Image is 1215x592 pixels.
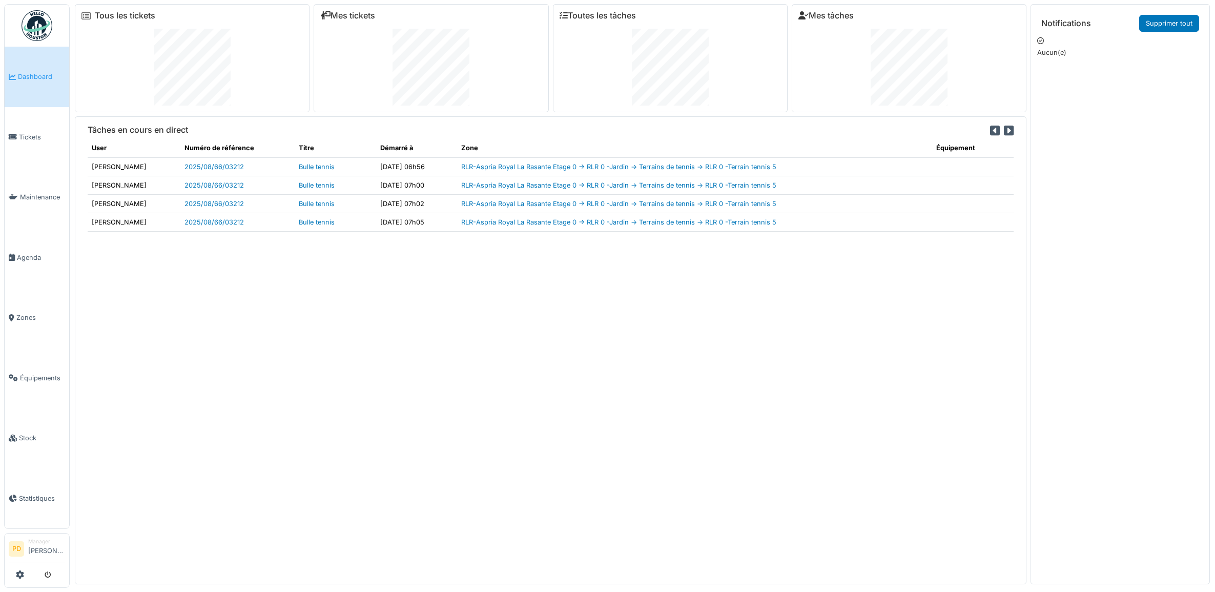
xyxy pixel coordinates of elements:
span: translation missing: fr.shared.user [92,144,107,152]
div: Manager [28,538,65,545]
span: Stock [19,433,65,443]
td: [PERSON_NAME] [88,157,180,176]
td: [PERSON_NAME] [88,213,180,232]
a: RLR-Aspria Royal La Rasante Etage 0 -> RLR 0 -Jardin -> Terrains de tennis -> RLR 0 -Terrain tenn... [461,163,776,171]
td: [PERSON_NAME] [88,194,180,213]
a: 2025/08/66/03212 [184,181,244,189]
a: Stock [5,408,69,468]
h6: Tâches en cours en direct [88,125,188,135]
th: Équipement [932,139,1014,157]
a: 2025/08/66/03212 [184,200,244,208]
a: Bulle tennis [299,163,335,171]
span: Maintenance [20,192,65,202]
a: RLR-Aspria Royal La Rasante Etage 0 -> RLR 0 -Jardin -> Terrains de tennis -> RLR 0 -Terrain tenn... [461,218,776,226]
li: PD [9,541,24,557]
td: [PERSON_NAME] [88,176,180,194]
span: Agenda [17,253,65,262]
td: [DATE] 07h05 [376,213,458,232]
h6: Notifications [1041,18,1091,28]
a: Statistiques [5,468,69,529]
th: Numéro de référence [180,139,295,157]
a: Supprimer tout [1139,15,1199,32]
a: Mes tâches [798,11,854,21]
span: Statistiques [19,494,65,503]
th: Titre [295,139,376,157]
img: Badge_color-CXgf-gQk.svg [22,10,52,41]
a: Bulle tennis [299,200,335,208]
a: RLR-Aspria Royal La Rasante Etage 0 -> RLR 0 -Jardin -> Terrains de tennis -> RLR 0 -Terrain tenn... [461,181,776,189]
span: Zones [16,313,65,322]
td: [DATE] 06h56 [376,157,458,176]
a: Bulle tennis [299,218,335,226]
a: Équipements [5,348,69,409]
td: [DATE] 07h00 [376,176,458,194]
span: Équipements [20,373,65,383]
a: Agenda [5,228,69,288]
span: Tickets [19,132,65,142]
a: Toutes les tâches [560,11,636,21]
th: Démarré à [376,139,458,157]
a: RLR-Aspria Royal La Rasante Etage 0 -> RLR 0 -Jardin -> Terrains de tennis -> RLR 0 -Terrain tenn... [461,200,776,208]
a: Tickets [5,107,69,168]
span: Dashboard [18,72,65,81]
a: Dashboard [5,47,69,107]
p: Aucun(e) [1037,48,1203,57]
a: Zones [5,288,69,348]
a: 2025/08/66/03212 [184,218,244,226]
th: Zone [457,139,932,157]
a: Maintenance [5,167,69,228]
a: Mes tickets [320,11,375,21]
a: Tous les tickets [95,11,155,21]
a: PD Manager[PERSON_NAME] [9,538,65,562]
a: 2025/08/66/03212 [184,163,244,171]
a: Bulle tennis [299,181,335,189]
td: [DATE] 07h02 [376,194,458,213]
li: [PERSON_NAME] [28,538,65,560]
